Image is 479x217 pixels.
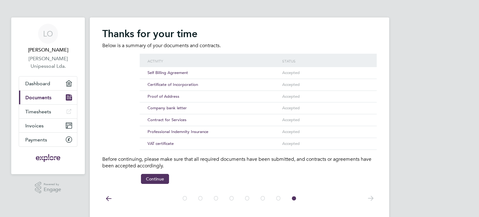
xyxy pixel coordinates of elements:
[35,153,61,163] img: exploregroup-logo-retina.png
[19,24,77,54] a: LO[PERSON_NAME]
[148,70,188,75] span: Self Billing Agreement
[25,109,51,115] span: Timesheets
[148,129,208,134] span: Professional Indemnity Insurance
[148,94,179,99] span: Proof of Address
[25,137,47,143] span: Payments
[11,17,85,174] nav: Main navigation
[25,123,44,129] span: Invoices
[141,174,169,184] button: Continue
[148,82,198,87] span: Certificate of Incorporation
[19,46,77,54] span: Leonardo Oliveira
[102,42,377,49] p: Below is a summary of your documents and contracts.
[282,82,300,87] span: Accepted
[102,27,377,40] h2: Thanks for your time
[19,119,77,132] a: Invoices
[282,129,300,134] span: Accepted
[19,153,77,163] a: Go to home page
[25,81,50,86] span: Dashboard
[44,187,61,192] span: Engage
[282,141,300,146] span: Accepted
[43,30,53,38] span: LO
[25,95,51,101] span: Documents
[148,117,186,122] span: Contract for Services
[19,55,77,70] a: [PERSON_NAME] Unipessoal Lda.
[19,76,77,90] a: Dashboard
[148,141,174,146] span: VAT certificate
[35,182,61,194] a: Powered byEngage
[282,117,300,122] span: Accepted
[19,91,77,104] a: Documents
[282,105,300,111] span: Accepted
[44,182,61,187] span: Powered by
[19,105,77,118] a: Timesheets
[102,156,377,169] p: Before continuing, please make sure that all required documents have been submitted, and contract...
[282,70,300,75] span: Accepted
[148,105,187,111] span: Company bank letter
[281,54,370,68] div: Status
[146,54,281,68] div: Activity
[282,94,300,99] span: Accepted
[19,133,77,146] a: Payments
